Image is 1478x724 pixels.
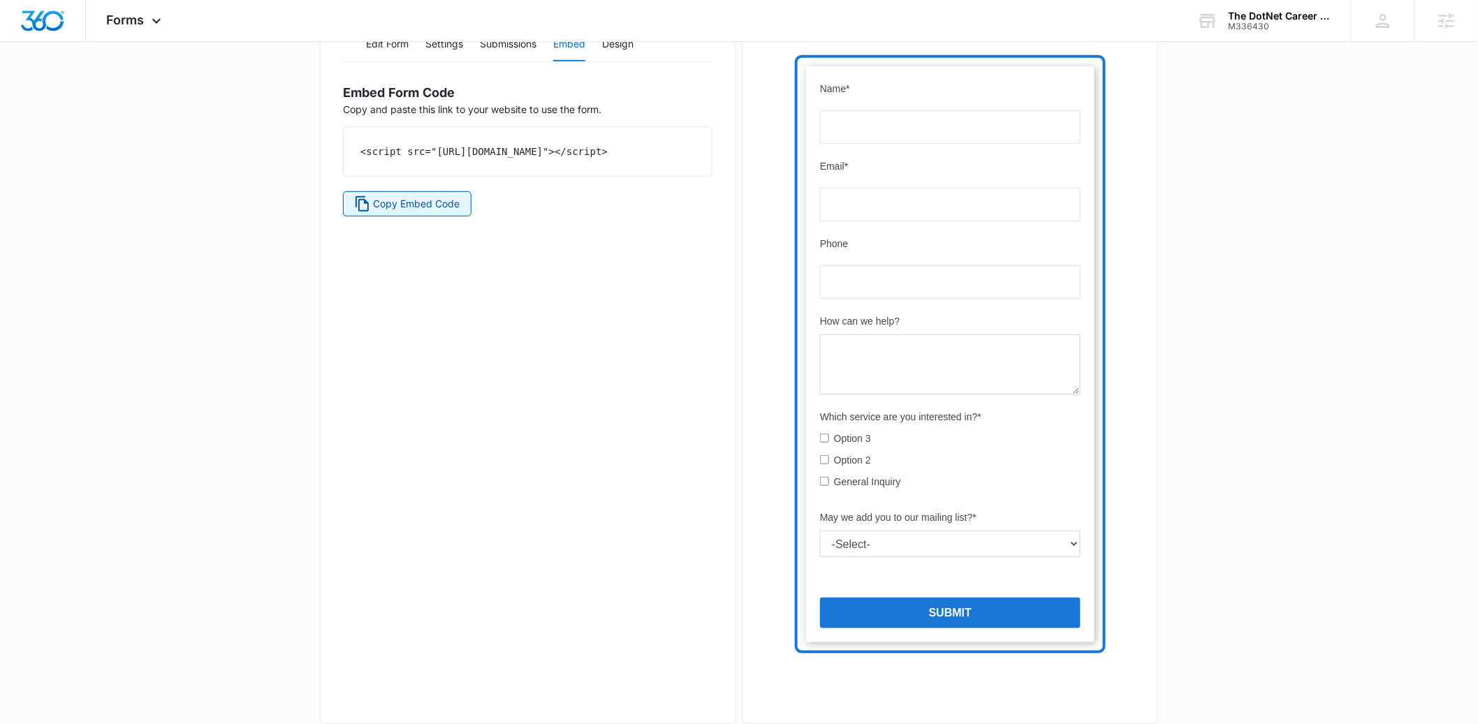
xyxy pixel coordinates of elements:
[360,146,608,157] code: <script src="[URL][DOMAIN_NAME]"></script>
[343,85,455,100] span: Embed Form Code
[374,196,460,212] span: Copy Embed Code
[32,112,57,124] span: Email
[32,512,293,538] small: You agree to receive future emails and understand you may opt-out at any time
[32,549,293,580] button: Submit
[343,191,471,216] button: Copy Embed Code
[1229,10,1331,22] div: account name
[141,559,184,570] span: Submit
[366,28,409,61] button: Edit Form
[343,73,712,117] p: Copy and paste this link to your website to use the form.
[107,13,145,27] span: Forms
[1229,22,1331,31] div: account id
[32,190,60,201] span: Phone
[46,405,83,420] label: Option 2
[32,363,190,374] span: Which service are you interested in?
[46,383,83,398] label: Option 3
[46,427,113,441] label: General Inquiry
[602,28,634,61] button: Design
[553,28,585,61] button: Embed
[32,464,185,475] span: May we add you to our mailing list?
[480,28,536,61] button: Submissions
[425,28,463,61] button: Settings
[32,35,58,46] span: Name
[32,267,112,279] span: How can we help?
